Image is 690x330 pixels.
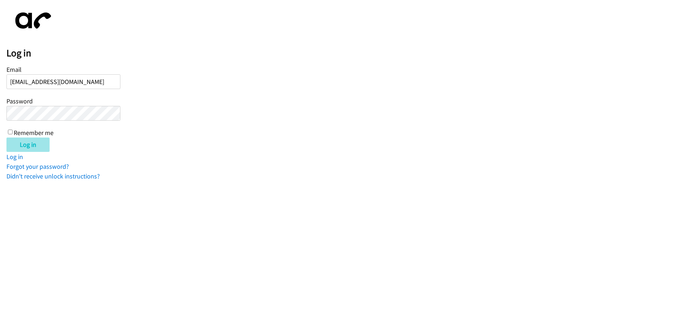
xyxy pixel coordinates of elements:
img: aphone-8a226864a2ddd6a5e75d1ebefc011f4aa8f32683c2d82f3fb0802fe031f96514.svg [6,6,57,35]
label: Remember me [14,129,54,137]
a: Forgot your password? [6,162,69,171]
h2: Log in [6,47,690,59]
a: Didn't receive unlock instructions? [6,172,100,180]
label: Email [6,65,22,74]
a: Log in [6,153,23,161]
label: Password [6,97,33,105]
input: Log in [6,138,50,152]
